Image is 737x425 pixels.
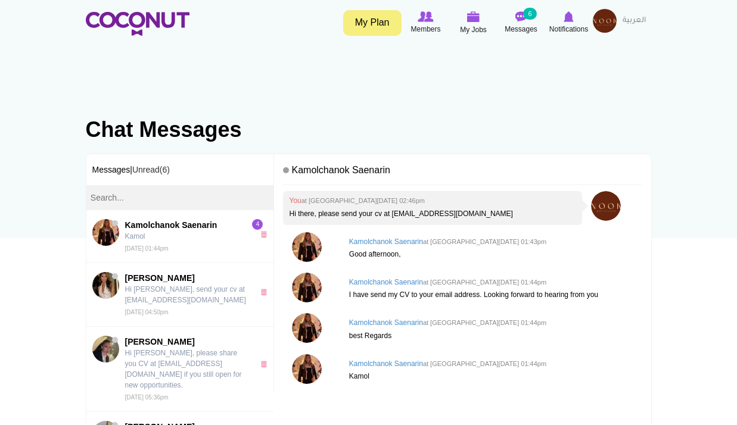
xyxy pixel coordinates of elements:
[423,279,546,286] small: at [GEOGRAPHIC_DATA][DATE] 01:44pm
[86,185,274,210] input: Search...
[289,209,576,219] p: Hi there, please send your cv at [EMAIL_ADDRESS][DOMAIN_NAME]
[343,10,402,36] a: My Plan
[349,249,636,260] p: Good afternoon,
[349,371,636,382] p: Kamol
[349,290,636,300] p: I have send my CV to your email address. Looking forward to hearing from you
[467,11,480,22] img: My Jobs
[125,219,248,231] span: Kamolchanok Saenarin
[418,11,433,22] img: Browse Members
[86,327,274,412] a: Sara Rakipi[PERSON_NAME] Hi [PERSON_NAME], please share you CV at [EMAIL_ADDRESS][DOMAIN_NAME] if...
[545,9,593,36] a: Notifications Notifications
[125,231,248,242] p: Kamol
[252,219,263,230] span: 4
[460,24,487,36] span: My Jobs
[423,238,546,245] small: at [GEOGRAPHIC_DATA][DATE] 01:43pm
[86,118,652,142] h1: Chat Messages
[349,319,636,327] h4: Kamolchanok Saenarin
[283,160,642,186] h4: Kamolchanok Saenarin
[130,165,170,174] span: |
[497,9,545,36] a: Messages Messages 6
[125,284,248,305] p: Hi [PERSON_NAME], send your cv at [EMAIL_ADDRESS][DOMAIN_NAME]
[289,197,576,205] h4: You
[125,309,169,315] small: [DATE] 04:50pm
[125,394,169,401] small: [DATE] 05:36pm
[423,319,546,326] small: at [GEOGRAPHIC_DATA][DATE] 01:44pm
[564,11,574,22] img: Notifications
[92,336,119,362] img: Sara Rakipi
[402,9,450,36] a: Browse Members Members
[125,336,248,348] span: [PERSON_NAME]
[125,272,248,284] span: [PERSON_NAME]
[523,8,536,20] small: 6
[86,12,189,36] img: Home
[260,361,270,367] a: x
[411,23,440,35] span: Members
[260,231,270,237] a: x
[349,331,636,341] p: best Regards
[549,23,588,35] span: Notifications
[423,360,546,367] small: at [GEOGRAPHIC_DATA][DATE] 01:44pm
[92,219,119,246] img: Kamolchanok Saenarin
[515,11,527,22] img: Messages
[349,360,636,368] h4: Kamolchanok Saenarin
[260,289,270,295] a: x
[92,272,119,299] img: Lavinia Popa
[349,238,636,246] h4: Kamolchanok Saenarin
[617,9,652,33] a: العربية
[125,245,169,252] small: [DATE] 01:44pm
[132,165,170,174] a: Unread(6)
[125,348,248,390] p: Hi [PERSON_NAME], please share you CV at [EMAIL_ADDRESS][DOMAIN_NAME] if you still open for new o...
[86,263,274,327] a: Lavinia Popa[PERSON_NAME] Hi [PERSON_NAME], send your cv at [EMAIL_ADDRESS][DOMAIN_NAME] [DATE] 0...
[86,154,274,185] h3: Messages
[301,197,425,204] small: at [GEOGRAPHIC_DATA][DATE] 02:46pm
[86,210,274,263] a: Kamolchanok SaenarinKamolchanok Saenarin Kamol [DATE] 01:44pm4
[505,23,537,35] span: Messages
[349,279,636,286] h4: Kamolchanok Saenarin
[450,9,497,37] a: My Jobs My Jobs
